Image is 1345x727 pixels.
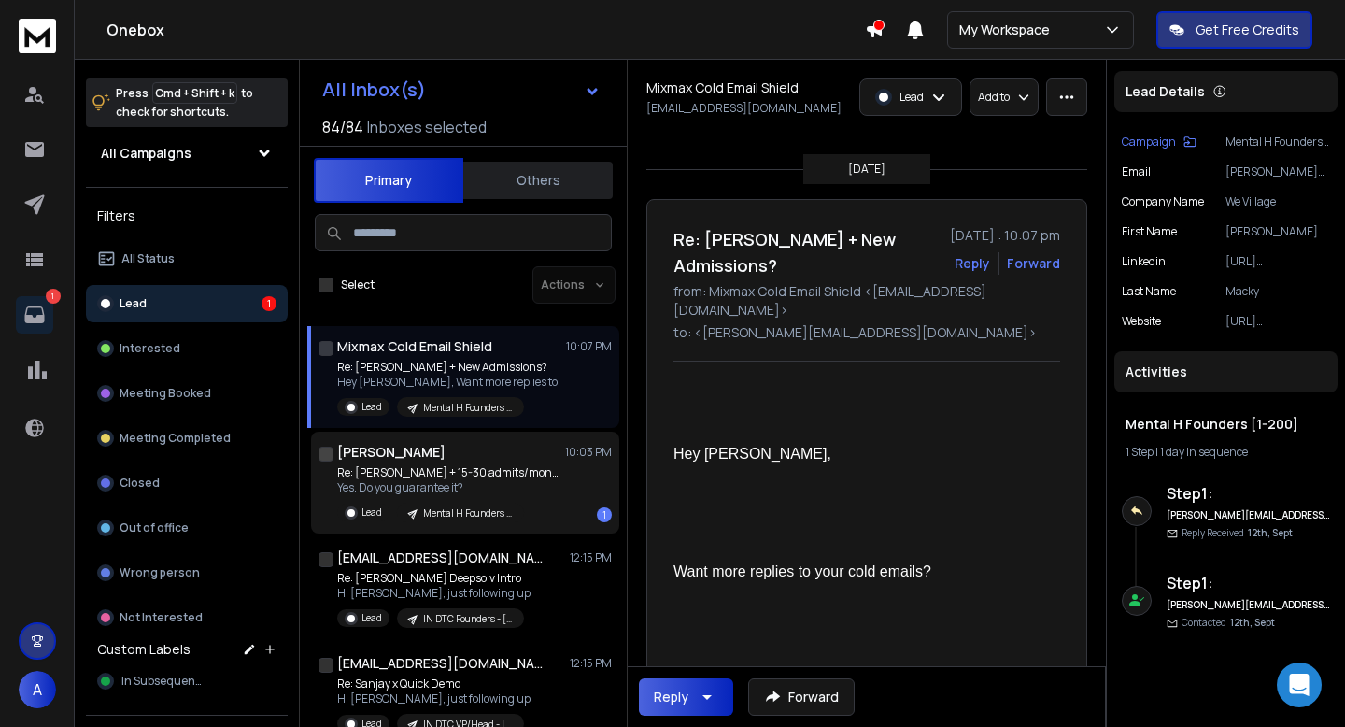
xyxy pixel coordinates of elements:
[16,296,53,334] a: 1
[86,375,288,412] button: Meeting Booked
[1122,224,1177,239] p: First Name
[97,640,191,659] h3: Custom Labels
[1122,284,1176,299] p: Last Name
[950,226,1060,245] p: [DATE] : 10:07 pm
[86,285,288,322] button: Lead1
[1167,482,1330,505] h6: Step 1 :
[570,656,612,671] p: 12:15 PM
[1225,254,1330,269] p: [URL][DOMAIN_NAME][PERSON_NAME]
[1122,135,1196,150] button: Campaign
[367,116,487,138] h3: Inboxes selected
[361,506,382,520] p: Lead
[337,375,558,390] p: Hey [PERSON_NAME], Want more replies to
[121,251,175,266] p: All Status
[106,19,865,41] h1: Onebox
[654,688,688,706] div: Reply
[86,554,288,592] button: Wrong person
[423,612,513,626] p: IN DTC Founders - [PERSON_NAME]
[1225,164,1330,179] p: [PERSON_NAME][EMAIL_ADDRESS][DOMAIN_NAME]
[46,289,61,304] p: 1
[19,671,56,708] button: A
[337,443,446,462] h1: [PERSON_NAME]
[1126,445,1326,460] div: |
[120,610,203,625] p: Not Interested
[1277,663,1322,707] div: Open Intercom Messenger
[597,507,612,522] div: 1
[565,445,612,460] p: 10:03 PM
[1007,254,1060,273] div: Forward
[314,158,463,203] button: Primary
[1182,526,1293,540] p: Reply Received
[570,550,612,565] p: 12:15 PM
[1225,284,1330,299] p: Macky
[673,226,939,278] h1: Re: [PERSON_NAME] + New Admissions?
[86,330,288,367] button: Interested
[1167,598,1330,612] h6: [PERSON_NAME][EMAIL_ADDRESS][DOMAIN_NAME]
[152,82,237,104] span: Cmd + Shift + k
[899,90,924,105] p: Lead
[1156,11,1312,49] button: Get Free Credits
[673,282,1060,320] p: from: Mixmax Cold Email Shield <[EMAIL_ADDRESS][DOMAIN_NAME]>
[959,21,1057,39] p: My Workspace
[322,80,426,99] h1: All Inbox(s)
[1122,194,1204,209] p: Company Name
[423,401,513,415] p: Mental H Founders [1-200]
[1122,135,1176,150] p: Campaign
[86,464,288,502] button: Closed
[1230,616,1275,629] span: 12th, Sept
[337,480,561,495] p: Yes. Do you guarantee it?
[1225,314,1330,329] p: [URL][DOMAIN_NAME]
[1126,415,1326,434] h1: Mental H Founders [1-200]
[120,431,231,446] p: Meeting Completed
[673,445,1045,464] div: Hey [PERSON_NAME],
[1167,572,1330,594] h6: Step 1 :
[337,571,531,586] p: Re: [PERSON_NAME] Deepsolv Intro
[1182,616,1275,630] p: Contacted
[120,341,180,356] p: Interested
[639,678,733,716] button: Reply
[19,19,56,53] img: logo
[341,278,375,292] label: Select
[978,90,1010,105] p: Add to
[463,160,613,201] button: Others
[1167,508,1330,522] h6: [PERSON_NAME][EMAIL_ADDRESS][DOMAIN_NAME]
[86,663,288,700] button: In Subsequence
[423,506,513,520] p: Mental H Founders [1-200]
[337,549,543,567] h1: [EMAIL_ADDRESS][DOMAIN_NAME]
[337,360,558,375] p: Re: [PERSON_NAME] + New Admissions?
[748,678,855,716] button: Forward
[848,162,885,177] p: [DATE]
[86,135,288,172] button: All Campaigns
[262,296,276,311] div: 1
[337,465,561,480] p: Re: [PERSON_NAME] + 15-30 admits/month
[121,674,207,689] span: In Subsequence
[1196,21,1299,39] p: Get Free Credits
[1126,82,1205,101] p: Lead Details
[1122,314,1161,329] p: website
[120,476,160,491] p: Closed
[86,240,288,278] button: All Status
[337,586,531,601] p: Hi [PERSON_NAME], just following up
[116,84,253,121] p: Press to check for shortcuts.
[1160,444,1248,460] span: 1 day in sequence
[1225,224,1330,239] p: [PERSON_NAME]
[86,203,288,229] h3: Filters
[1126,444,1154,460] span: 1 Step
[955,254,990,273] button: Reply
[86,599,288,636] button: Not Interested
[673,563,1045,582] div: Want more replies to your cold emails?
[307,71,616,108] button: All Inbox(s)
[1248,526,1293,539] span: 12th, Sept
[86,509,288,547] button: Out of office
[673,323,1060,342] p: to: <[PERSON_NAME][EMAIL_ADDRESS][DOMAIN_NAME]>
[120,386,211,401] p: Meeting Booked
[86,420,288,457] button: Meeting Completed
[337,677,531,691] p: Re: Sanjay x Quick Demo
[322,116,363,138] span: 84 / 84
[337,691,531,706] p: Hi [PERSON_NAME], just following up
[1122,164,1151,179] p: Email
[337,337,492,356] h1: Mixmax Cold Email Shield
